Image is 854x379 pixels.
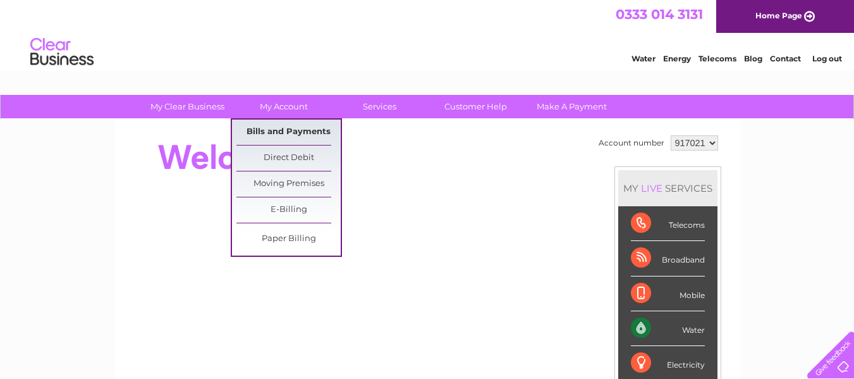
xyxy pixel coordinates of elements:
[236,146,341,171] a: Direct Debit
[135,95,240,118] a: My Clear Business
[616,6,703,22] a: 0333 014 3131
[236,120,341,145] a: Bills and Payments
[631,241,705,276] div: Broadband
[618,170,717,206] div: MY SERVICES
[663,54,691,63] a: Energy
[744,54,762,63] a: Blog
[698,54,736,63] a: Telecoms
[631,206,705,241] div: Telecoms
[770,54,801,63] a: Contact
[638,182,665,194] div: LIVE
[812,54,842,63] a: Log out
[520,95,624,118] a: Make A Payment
[231,95,336,118] a: My Account
[236,227,341,252] a: Paper Billing
[129,7,726,61] div: Clear Business is a trading name of Verastar Limited (registered in [GEOGRAPHIC_DATA] No. 3667643...
[30,33,94,71] img: logo.png
[631,311,705,346] div: Water
[236,171,341,197] a: Moving Premises
[631,276,705,311] div: Mobile
[424,95,528,118] a: Customer Help
[327,95,432,118] a: Services
[595,132,668,154] td: Account number
[631,54,656,63] a: Water
[236,197,341,223] a: E-Billing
